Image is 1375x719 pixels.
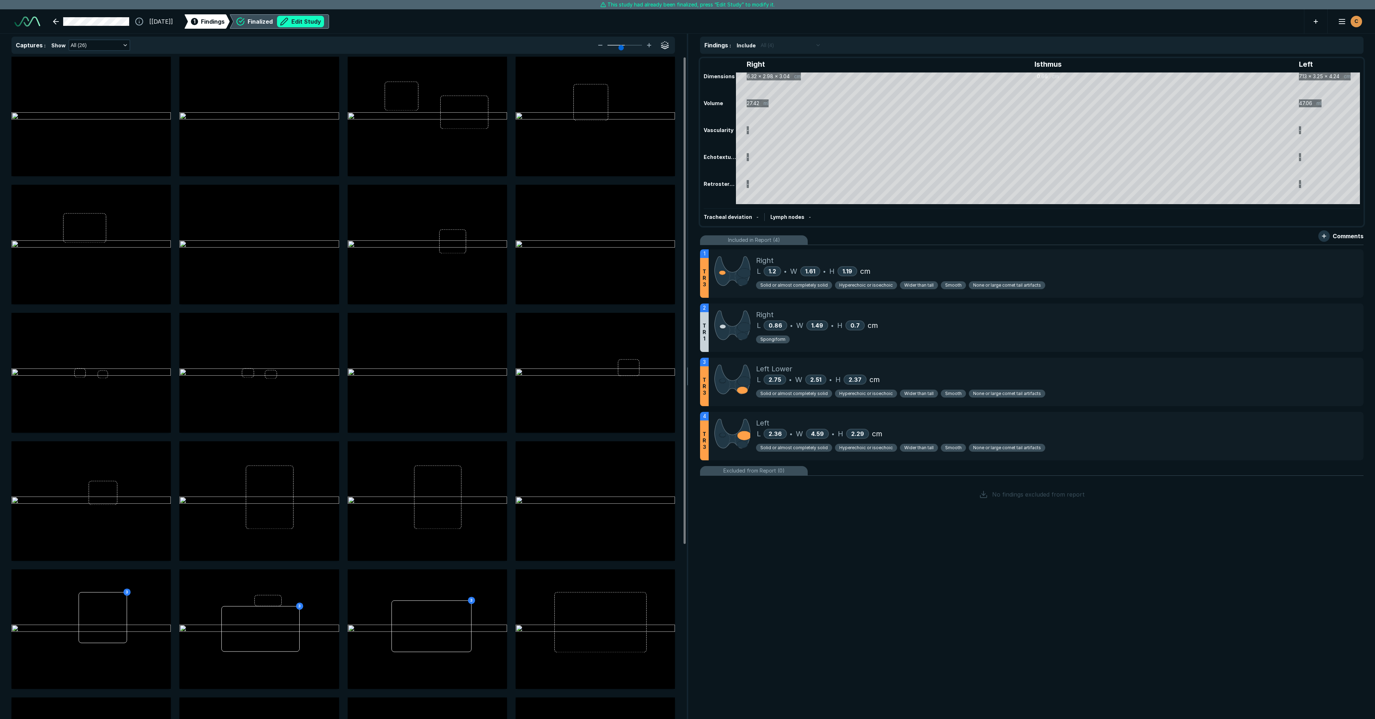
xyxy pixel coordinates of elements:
span: All (4) [761,41,774,49]
span: cm [869,374,880,385]
span: - [809,214,811,220]
span: • [789,375,792,384]
img: 6237ac15-64d0-4cd8-b1c4-7799873cd81d [516,112,675,121]
img: 8aee45ff-6222-47b2-b647-0f5ba27b8805 [348,497,507,505]
span: 4 [703,412,706,420]
span: Findings [201,17,225,26]
span: Wider than tall [904,282,934,288]
span: L [757,320,761,331]
span: Hyperechoic or isoechoic [839,282,893,288]
div: FinalizedEdit Study [230,14,329,29]
span: Findings [704,42,728,49]
span: 1.61 [805,268,815,275]
span: None or large comet tail artifacts [973,282,1041,288]
span: • [831,321,834,330]
li: Excluded from Report (0)No findings excluded from report [700,466,1364,510]
div: avatar-name [1351,16,1362,27]
span: Included in Report (4) [728,236,780,244]
span: Smooth [945,390,962,397]
span: T R 3 [703,268,706,288]
span: Hyperechoic or isoechoic [839,445,893,451]
span: : [729,42,731,48]
span: • [832,429,834,438]
span: • [829,375,832,384]
span: C [1355,18,1358,25]
span: 1.2 [769,268,776,275]
span: 1 [704,250,705,258]
span: cm [860,266,870,277]
img: RdIAAAAASUVORK5CYII= [714,418,750,450]
img: 3de1919c-165a-4f76-a42a-f207b006aebd [516,368,675,377]
button: Edit Study [277,16,324,27]
span: This study had already been finalized, press “Edit Study” to modify it. [607,1,775,9]
img: 583abb61-d4ce-4948-bbe4-7888038cf5fb [11,497,171,505]
img: 95280547-bca9-4ae9-a594-d7f56aa03d46 [11,368,171,377]
span: H [838,428,843,439]
span: None or large comet tail artifacts [973,390,1041,397]
span: 2.37 [849,376,862,383]
span: 2.51 [810,376,821,383]
img: 26e98efc-2907-4303-9eb0-c07bb41d22ae [11,625,171,633]
img: 4acf5914-444c-4453-a2c9-f1e034b7e46d [348,625,507,633]
span: 0.86 [769,322,782,329]
span: Excluded from Report (0) [723,467,785,475]
span: 1.49 [811,322,823,329]
img: IAAAAASUVORK5CYII= [714,255,750,287]
img: rXp+GQAAAAZJREFUAwBa65xTmPN+sQAAAABJRU5ErkJggg== [714,363,750,395]
span: Left [756,418,769,428]
span: H [829,266,835,277]
span: Spongiform [760,336,785,343]
span: Hyperechoic or isoechoic [839,390,893,397]
img: 91o84zAAAABklEQVQDABUPnlPHWSwkAAAAAElFTkSuQmCC [714,309,750,341]
span: L [757,428,761,439]
img: f7cc9762-a707-4a93-babc-41144da1026a [179,625,339,633]
div: 4TR3LeftL2.36•W4.59•H2.29cmSolid or almost completely solidHyperechoic or isoechoicWider than tal... [700,412,1364,460]
span: T R 3 [703,377,706,396]
span: - [756,214,759,220]
img: 2dacd863-a1ec-4896-b137-fe910b11a973 [516,625,675,633]
span: 1.19 [843,268,852,275]
span: 1 [193,18,196,25]
span: • [784,267,787,276]
span: H [837,320,843,331]
span: No findings excluded from report [992,490,1085,499]
span: Captures [16,42,43,49]
span: Include [737,42,756,49]
span: Solid or almost completely solid [760,282,828,288]
span: • [790,321,793,330]
span: Solid or almost completely solid [760,445,828,451]
span: Smooth [945,445,962,451]
span: [[DATE]] [149,17,173,26]
img: 56e82dc4-1343-4503-b0d4-8dfa345765a2 [348,112,507,121]
span: : [44,42,46,48]
span: 3 [703,358,706,366]
span: Solid or almost completely solid [760,390,828,397]
span: T R 3 [703,431,706,450]
span: Comments [1333,232,1364,240]
span: Show [51,42,66,49]
span: Wider than tall [904,390,934,397]
div: 1TR3RightL1.2•W1.61•H1.19cmSolid or almost completely solidHyperechoic or isoechoicWider than tal... [700,249,1364,298]
span: 2.75 [769,376,781,383]
div: 1Findings [184,14,230,29]
img: 149f766e-72a0-4638-8111-a768c9c9bbe9 [179,240,339,249]
img: 1a206591-9ce5-427b-810f-09512f5a29ac [179,368,339,377]
span: L [757,266,761,277]
img: c6fad475-a7b5-4b4f-bcd6-d63539147f36 [348,240,507,249]
div: 2TR1RightL0.86•W1.49•H0.7cmSpongiform [700,304,1364,352]
img: 56a51c4d-f780-46ba-bd0a-1f190a2dddae [11,240,171,249]
span: • [823,267,826,276]
span: 4.59 [811,430,824,437]
span: Smooth [945,282,962,288]
span: Right [756,309,774,320]
span: cm [868,320,878,331]
img: See-Mode Logo [14,17,40,27]
img: 882a51ea-b864-48d2-970e-cc0d16d46e6c [11,112,171,121]
span: T R 1 [703,323,706,342]
span: H [835,374,841,385]
img: d568feba-7ae4-40de-a2a2-8c6a2f1d5742 [179,112,339,121]
span: • [790,429,792,438]
span: Lymph nodes [770,214,804,220]
span: 0.7 [850,322,860,329]
div: Finalized [248,16,324,27]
